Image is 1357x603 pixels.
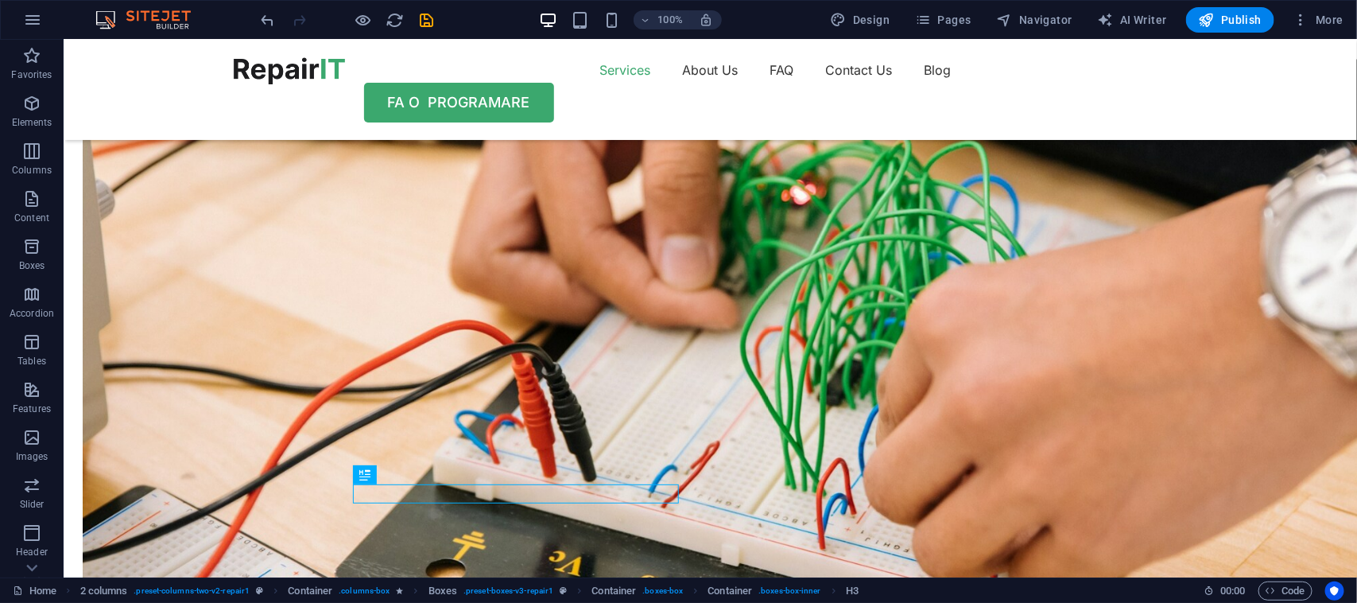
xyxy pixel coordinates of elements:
[708,582,753,601] span: Click to select. Double-click to edit
[20,498,45,511] p: Slider
[1204,582,1246,601] h6: Session time
[396,586,403,595] i: Element contains an animation
[560,586,567,595] i: This element is a customizable preset
[354,10,373,29] button: Click here to leave preview mode and continue editing
[339,582,390,601] span: . columns-box
[1231,585,1234,597] span: :
[11,68,52,81] p: Favorites
[80,582,128,601] span: Click to select. Double-click to edit
[831,12,890,28] span: Design
[12,116,52,129] p: Elements
[17,355,46,368] p: Tables
[997,12,1072,28] span: Navigator
[642,582,683,601] span: . boxes-box
[10,307,54,320] p: Accordion
[657,10,683,29] h6: 100%
[418,11,436,29] i: Save (Ctrl+S)
[1258,582,1312,601] button: Code
[16,450,48,463] p: Images
[259,11,277,29] i: Undo: Edit headline (Ctrl+Z)
[134,582,250,601] span: . preset-columns-two-v2-repair1
[991,7,1079,33] button: Navigator
[592,582,637,601] span: Click to select. Double-click to edit
[288,582,332,601] span: Click to select. Double-click to edit
[1287,7,1350,33] button: More
[91,10,211,29] img: Editor Logo
[14,212,49,224] p: Content
[1199,12,1262,28] span: Publish
[634,10,690,29] button: 100%
[915,12,971,28] span: Pages
[824,7,897,33] button: Design
[258,10,277,29] button: undo
[256,586,263,595] i: This element is a customizable preset
[846,582,859,601] span: Click to select. Double-click to edit
[386,10,405,29] button: reload
[1266,582,1305,601] span: Code
[1098,12,1167,28] span: AI Writer
[16,546,48,558] p: Header
[417,10,436,29] button: save
[428,582,457,601] span: Click to select. Double-click to edit
[909,7,977,33] button: Pages
[80,582,859,601] nav: breadcrumb
[699,13,713,27] i: On resize automatically adjust zoom level to fit chosen device.
[386,11,405,29] i: Reload page
[19,259,45,272] p: Boxes
[12,164,52,177] p: Columns
[13,582,56,601] a: Click to cancel selection. Double-click to open Pages
[1220,582,1245,601] span: 00 00
[463,582,553,601] span: . preset-boxes-v3-repair1
[824,7,897,33] div: Design (Ctrl+Alt+Y)
[758,582,821,601] span: . boxes-box-inner
[1091,7,1173,33] button: AI Writer
[1293,12,1343,28] span: More
[1186,7,1274,33] button: Publish
[1325,582,1344,601] button: Usercentrics
[13,403,51,415] p: Features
